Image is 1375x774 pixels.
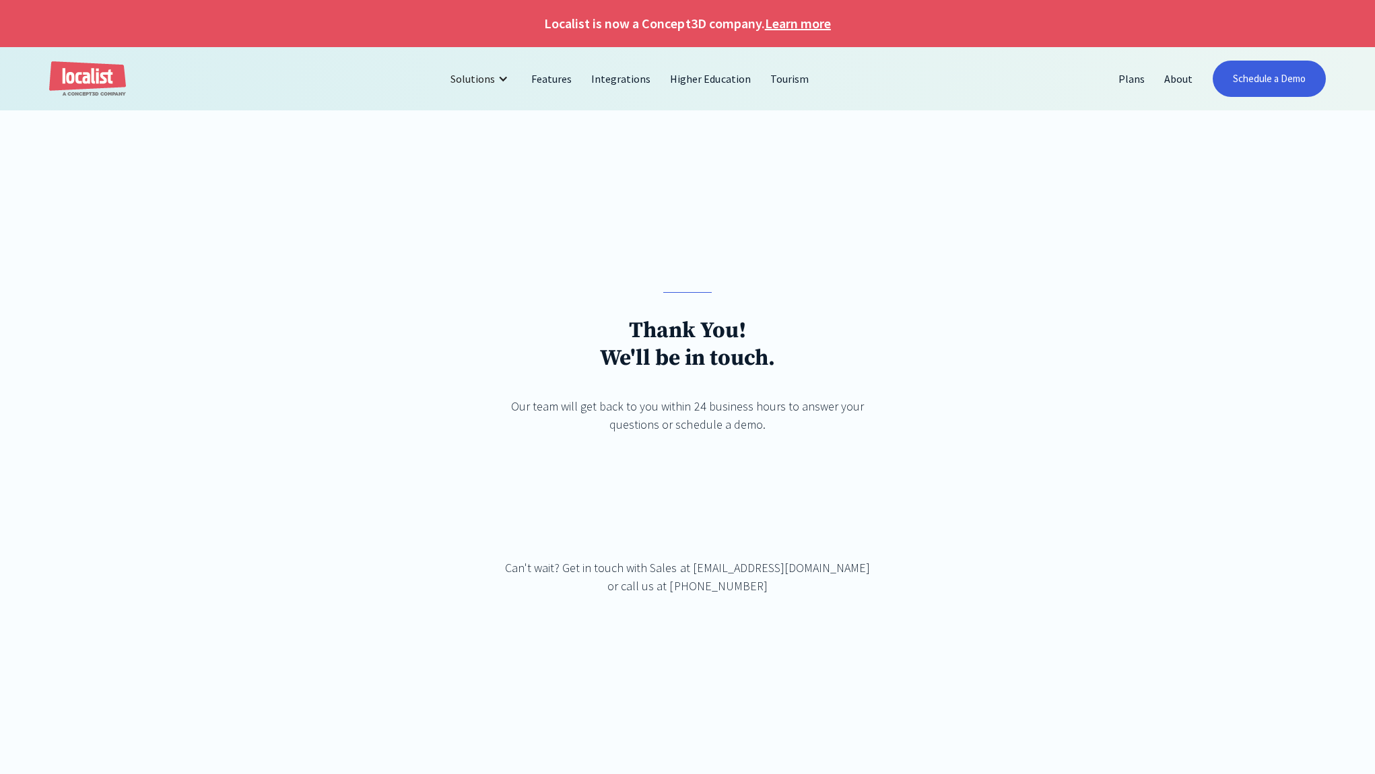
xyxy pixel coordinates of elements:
div: Solutions [440,63,522,95]
a: Tourism [761,63,819,95]
strong: Thank You! We'll be in touch. [600,317,775,372]
a: Schedule a Demo [1213,61,1326,97]
a: Features [522,63,582,95]
a: Learn more [765,13,831,34]
a: Plans [1109,63,1155,95]
a: Higher Education [661,63,760,95]
div: Solutions [450,71,495,87]
div: Our team will get back to you within 24 business hours to answer your questions or schedule a demo. [491,397,883,433]
a: About [1155,63,1203,95]
div: Can't wait? Get in touch with Sales at [EMAIL_ADDRESS][DOMAIN_NAME] or call us at [PHONE_NUMBER] [505,559,870,595]
a: Integrations [582,63,661,95]
a: home [49,61,126,97]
